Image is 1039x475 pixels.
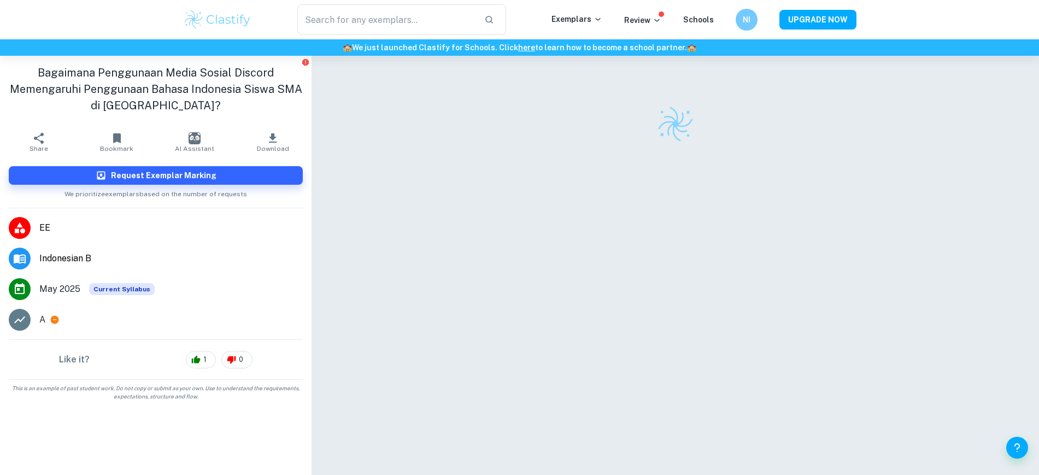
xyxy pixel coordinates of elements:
h6: NI [740,14,753,26]
img: Clastify logo [656,105,695,143]
a: here [518,43,535,52]
span: EE [39,221,303,234]
a: Schools [683,15,714,24]
h6: We just launched Clastify for Schools. Click to learn how to become a school partner. [2,42,1037,54]
img: AI Assistant [189,132,201,144]
button: Bookmark [78,127,156,157]
button: Help and Feedback [1006,437,1028,459]
button: UPGRADE NOW [779,10,856,30]
p: A [39,313,45,326]
div: This exemplar is based on the current syllabus. Feel free to refer to it for inspiration/ideas wh... [89,283,155,295]
span: Indonesian B [39,252,303,265]
span: May 2025 [39,283,80,296]
button: NI [736,9,758,31]
span: We prioritize exemplars based on the number of requests [64,185,247,199]
img: Clastify logo [183,9,253,31]
input: Search for any exemplars... [297,4,476,35]
button: Download [234,127,312,157]
span: Download [257,145,289,153]
div: 0 [221,351,253,368]
span: 0 [233,354,249,365]
span: Bookmark [100,145,133,153]
div: 1 [186,351,216,368]
span: 🏫 [687,43,696,52]
button: Report issue [301,58,309,66]
p: Review [624,14,661,26]
button: Request Exemplar Marking [9,166,303,185]
span: 🏫 [343,43,352,52]
h6: Request Exemplar Marking [111,169,216,181]
span: Share [30,145,48,153]
span: This is an example of past student work. Do not copy or submit as your own. Use to understand the... [4,384,307,401]
span: Current Syllabus [89,283,155,295]
span: 1 [197,354,213,365]
button: AI Assistant [156,127,234,157]
p: Exemplars [551,13,602,25]
h1: Bagaimana Penggunaan Media Sosial Discord Memengaruhi Penggunaan Bahasa Indonesia Siswa SMA di [G... [9,64,303,114]
span: AI Assistant [175,145,214,153]
h6: Like it? [59,353,90,366]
